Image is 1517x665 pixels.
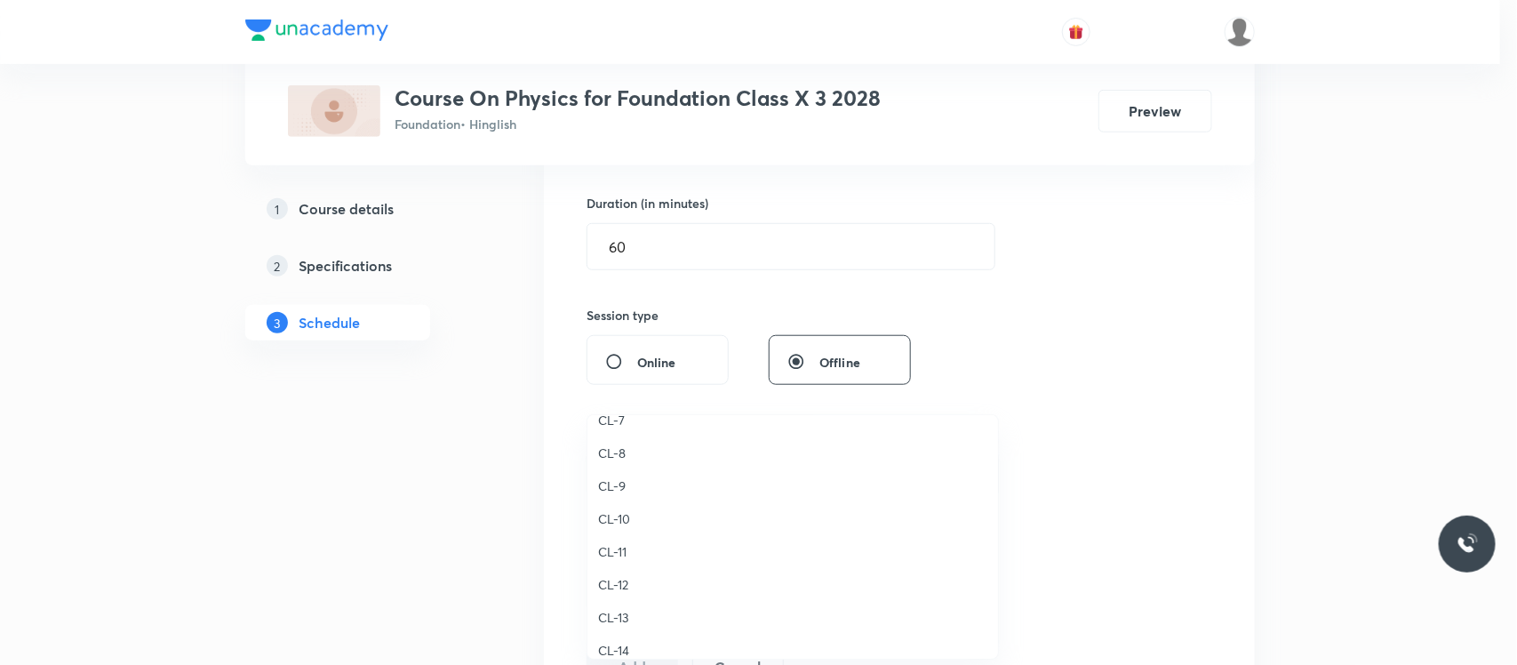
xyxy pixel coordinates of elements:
[598,477,987,495] span: CL-9
[598,575,987,594] span: CL-12
[598,542,987,561] span: CL-11
[598,411,987,429] span: CL-7
[598,444,987,462] span: CL-8
[598,509,987,528] span: CL-10
[598,641,987,660] span: CL-14
[598,608,987,627] span: CL-13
